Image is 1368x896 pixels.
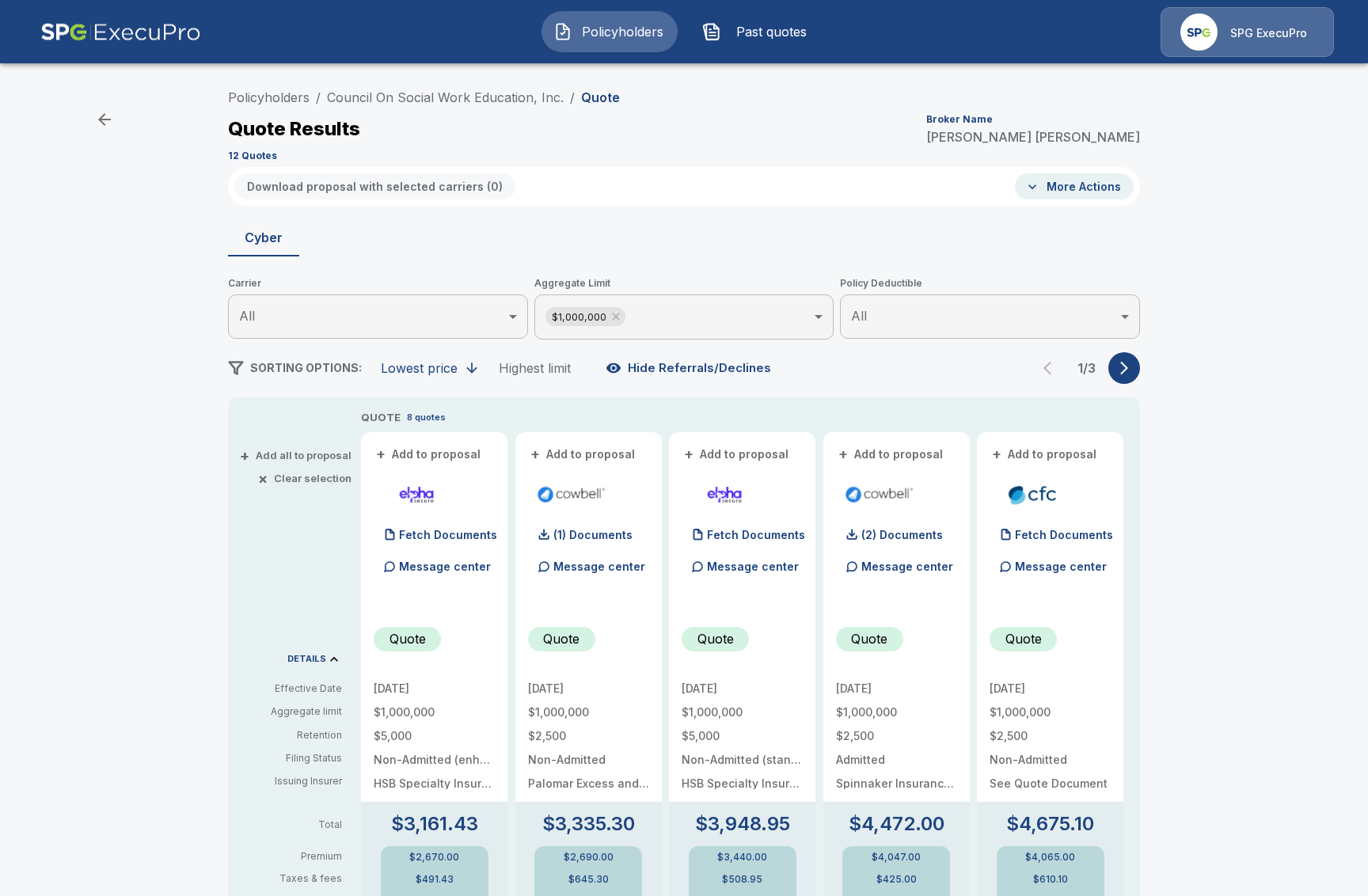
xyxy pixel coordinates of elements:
[842,483,916,507] img: cowbellp100
[568,875,609,884] p: $645.30
[361,410,401,426] p: QUOTE
[1033,875,1068,884] p: $610.10
[1005,629,1042,648] p: Quote
[836,707,957,718] p: $1,000,000
[690,11,826,52] button: Past quotes IconPast quotes
[381,360,458,376] div: Lowest price
[836,731,957,742] p: $2,500
[1006,814,1094,833] p: $4,675.10
[1161,7,1334,57] a: Agency IconSPG ExecuPro
[374,778,495,789] p: HSB Specialty Insurance Company: rated "A++" by A.M. Best (20%), AXIS Surplus Insurance Company: ...
[682,778,803,789] p: HSB Specialty Insurance Company: rated "A++" by A.M. Best (20%), AXIS Surplus Insurance Company: ...
[374,731,495,742] p: $5,000
[1180,13,1218,51] img: Agency Icon
[570,88,575,107] li: /
[872,852,921,862] p: $4,047.00
[374,683,495,694] p: [DATE]
[528,707,649,718] p: $1,000,000
[682,731,803,742] p: $5,000
[409,852,459,862] p: $2,670.00
[241,874,355,883] p: Taxes & fees
[697,629,734,648] p: Quote
[241,728,342,742] p: Retention
[530,449,540,460] span: +
[836,778,957,789] p: Spinnaker Insurance Company NAIC #24376, AM Best "A-" (Excellent) Rated.
[849,814,944,833] p: $4,472.00
[553,558,645,575] p: Message center
[528,731,649,742] p: $2,500
[840,275,1140,291] span: Policy Deductible
[250,361,362,374] span: SORTING OPTIONS:
[1015,558,1107,575] p: Message center
[688,483,762,507] img: elphacyberstandard
[876,875,917,884] p: $425.00
[399,530,497,541] p: Fetch Documents
[836,754,957,765] p: Admitted
[528,446,639,463] button: +Add to proposal
[990,707,1111,718] p: $1,000,000
[241,704,342,719] p: Aggregate limit
[836,446,947,463] button: +Add to proposal
[990,446,1100,463] button: +Add to proposal
[241,852,355,861] p: Premium
[40,7,201,57] img: AA Logo
[374,754,495,765] p: Non-Admitted (enhanced)
[545,307,625,326] div: $1,000,000
[240,450,249,461] span: +
[399,558,491,575] p: Message center
[684,449,693,460] span: +
[707,530,805,541] p: Fetch Documents
[416,875,454,884] p: $491.43
[391,814,478,833] p: $3,161.43
[682,446,792,463] button: +Add to proposal
[534,275,834,291] span: Aggregate Limit
[851,308,867,324] span: All
[374,446,484,463] button: +Add to proposal
[528,754,649,765] p: Non-Admitted
[996,483,1070,507] img: cfccyber
[581,91,620,104] p: Quote
[553,530,633,541] p: (1) Documents
[707,558,799,575] p: Message center
[374,707,495,718] p: $1,000,000
[545,308,613,326] span: $1,000,000
[1015,530,1113,541] p: Fetch Documents
[316,88,321,107] li: /
[990,683,1111,694] p: [DATE]
[1070,362,1102,374] p: 1 / 3
[228,89,310,105] a: Policyholders
[528,683,649,694] p: [DATE]
[728,22,815,41] span: Past quotes
[327,89,564,105] a: Council On Social Work Education, Inc.
[228,120,360,139] p: Quote Results
[682,707,803,718] p: $1,000,000
[861,558,953,575] p: Message center
[534,483,608,507] img: cowbellp250
[542,814,635,833] p: $3,335.30
[380,483,454,507] img: elphacyberenhanced
[287,655,326,663] p: DETAILS
[682,754,803,765] p: Non-Admitted (standard)
[543,629,579,648] p: Quote
[992,449,1001,460] span: +
[861,530,943,541] p: (2) Documents
[990,754,1111,765] p: Non-Admitted
[228,218,299,256] button: Cyber
[926,131,1140,143] p: [PERSON_NAME] [PERSON_NAME]
[1015,173,1134,199] button: More Actions
[228,275,528,291] span: Carrier
[528,778,649,789] p: Palomar Excess and Surplus Insurance Company NAIC# 16754 (A.M. Best A (Excellent), X Rated)
[702,22,721,41] img: Past quotes Icon
[243,450,351,461] button: +Add all to proposal
[926,115,993,124] p: Broker Name
[241,820,355,830] p: Total
[228,88,620,107] nav: breadcrumb
[241,751,342,765] p: Filing Status
[541,11,678,52] a: Policyholders IconPolicyholders
[838,449,848,460] span: +
[990,778,1111,789] p: See Quote Document
[990,731,1111,742] p: $2,500
[1025,852,1075,862] p: $4,065.00
[836,683,957,694] p: [DATE]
